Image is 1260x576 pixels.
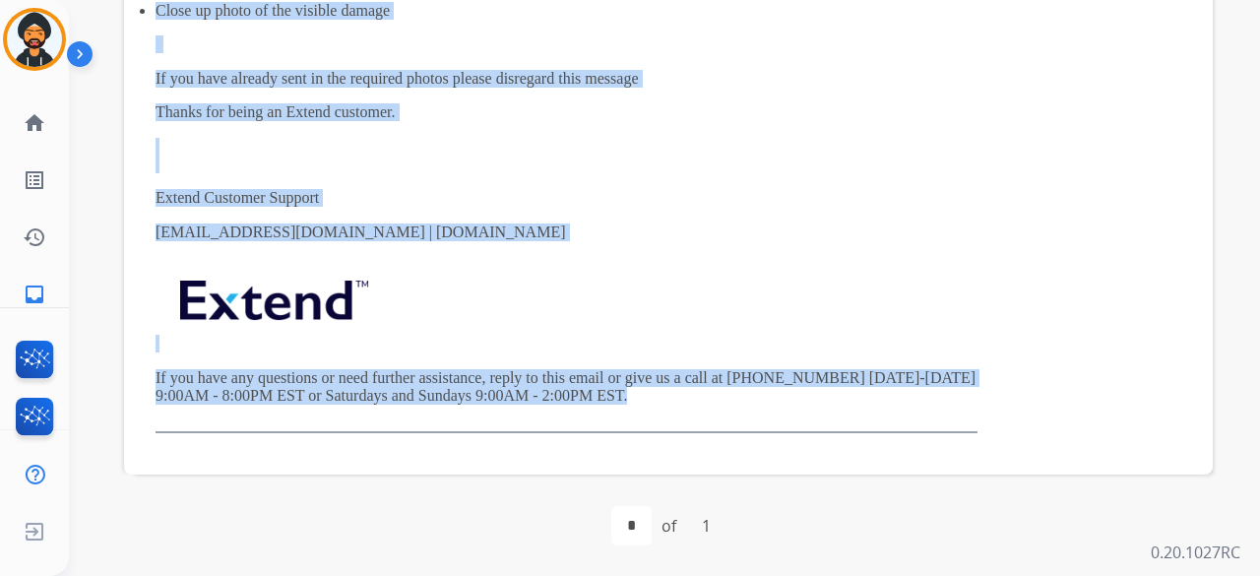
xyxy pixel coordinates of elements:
[23,111,46,135] mat-icon: home
[156,70,977,88] p: If you have already sent in the required photos please disregard this message
[1151,541,1240,564] p: 0.20.1027RC
[156,257,388,335] img: extend.png
[686,506,726,545] div: 1
[661,514,676,538] div: of
[156,224,977,241] p: [EMAIL_ADDRESS][DOMAIN_NAME] | [DOMAIN_NAME]
[23,283,46,306] mat-icon: inbox
[23,225,46,249] mat-icon: history
[23,168,46,192] mat-icon: list_alt
[156,189,977,207] p: Extend Customer Support
[156,369,977,406] p: If you have any questions or need further assistance, reply to this email or give us a call at [P...
[156,103,977,121] p: Thanks for being an Extend customer.
[156,2,977,20] p: Close up photo of the visible damage
[7,12,62,67] img: avatar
